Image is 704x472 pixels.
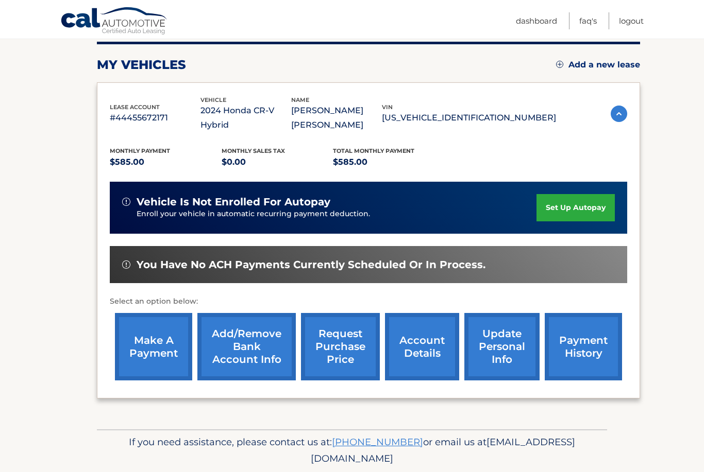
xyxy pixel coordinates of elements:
a: update personal info [464,313,540,380]
a: make a payment [115,313,192,380]
p: $585.00 [333,155,445,169]
img: add.svg [556,61,563,68]
p: $585.00 [110,155,222,169]
a: Cal Automotive [60,7,169,37]
p: $0.00 [222,155,333,169]
a: payment history [545,313,622,380]
span: Monthly Payment [110,147,170,154]
span: [EMAIL_ADDRESS][DOMAIN_NAME] [311,436,575,464]
a: Logout [619,12,644,29]
p: If you need assistance, please contact us at: or email us at [104,434,600,467]
span: vehicle is not enrolled for autopay [137,196,330,208]
a: Dashboard [516,12,557,29]
p: 2024 Honda CR-V Hybrid [200,103,291,132]
p: #44455672171 [110,111,200,125]
img: accordion-active.svg [611,106,627,122]
span: name [291,96,309,103]
a: account details [385,313,459,380]
span: You have no ACH payments currently scheduled or in process. [137,258,485,271]
a: Add/Remove bank account info [197,313,296,380]
a: request purchase price [301,313,380,380]
a: set up autopay [537,194,615,221]
h2: my vehicles [97,57,186,73]
img: alert-white.svg [122,260,130,269]
span: vin [382,103,393,111]
p: Select an option below: [110,295,627,308]
p: [PERSON_NAME] [PERSON_NAME] [291,103,382,132]
a: Add a new lease [556,60,640,70]
a: [PHONE_NUMBER] [332,436,423,448]
span: Total Monthly Payment [333,147,414,154]
span: vehicle [200,96,226,103]
a: FAQ's [579,12,597,29]
p: Enroll your vehicle in automatic recurring payment deduction. [137,208,537,220]
img: alert-white.svg [122,198,130,206]
span: Monthly sales Tax [222,147,285,154]
span: lease account [110,103,160,111]
p: [US_VEHICLE_IDENTIFICATION_NUMBER] [382,111,556,125]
